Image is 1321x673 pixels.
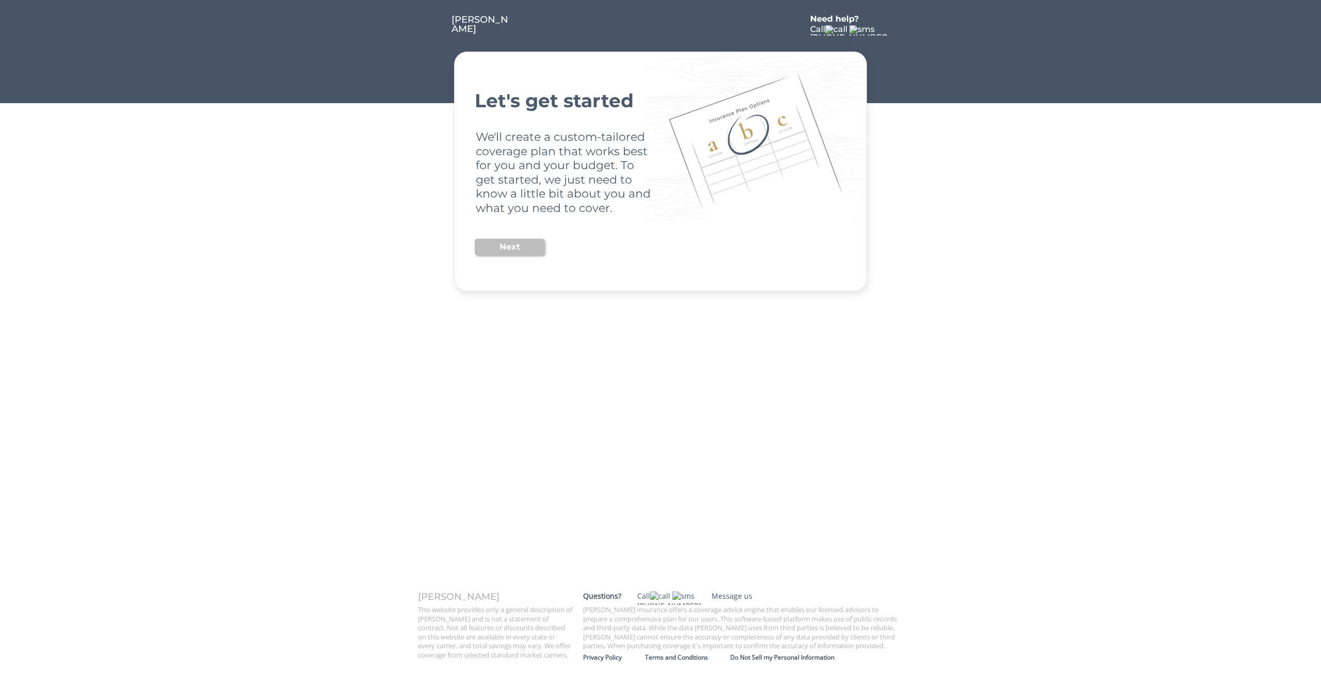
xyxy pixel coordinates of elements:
a: [PERSON_NAME] [452,15,511,36]
img: call [825,25,847,34]
a: Call [PHONE_NUMBER] [810,25,890,36]
div: [PERSON_NAME] [452,15,511,34]
a: Privacy Policy [583,653,645,663]
img: sms [849,25,875,34]
div: Need help? [810,15,869,23]
div: Let's get started [475,91,846,110]
a: Message us [706,592,781,605]
img: sms [672,592,695,601]
div: [PERSON_NAME] Insurance offers a coverage advice engine that enables our licensed advisors to pre... [583,605,903,651]
div: Questions? [583,592,626,601]
button: Next [475,239,544,255]
div: This website provides only a general description of [PERSON_NAME] and is not a statement of contr... [418,605,573,660]
div: Terms and Conditions [645,653,730,662]
span: Call [PHONE_NUMBER] [637,591,701,611]
img: call [650,592,670,601]
div: [PERSON_NAME] [418,592,573,601]
div: Privacy Policy [583,653,645,662]
div: Do Not Sell my Personal Information [730,653,908,662]
div: We'll create a custom-tailored coverage plan that works best for you and your budget. To get star... [476,130,653,215]
a: Terms and Conditions [645,653,730,663]
div: Message us [712,592,776,601]
a: Do Not Sell my Personal Information [730,653,908,663]
a: Call [PHONE_NUMBER] [632,592,706,605]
